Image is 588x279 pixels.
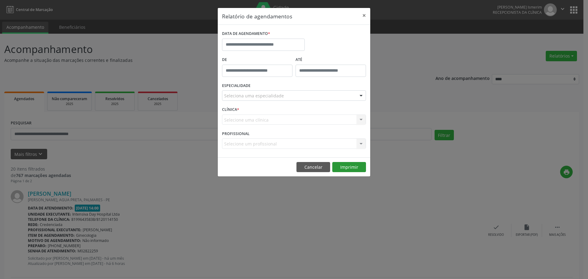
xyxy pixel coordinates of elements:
label: ATÉ [296,55,366,65]
label: CLÍNICA [222,105,239,115]
button: Cancelar [296,162,330,172]
span: Seleciona uma especialidade [224,92,284,99]
h5: Relatório de agendamentos [222,12,292,20]
button: Close [358,8,370,23]
button: Imprimir [332,162,366,172]
label: PROFISSIONAL [222,129,250,138]
label: DATA DE AGENDAMENTO [222,29,270,39]
label: ESPECIALIDADE [222,81,251,91]
label: De [222,55,292,65]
